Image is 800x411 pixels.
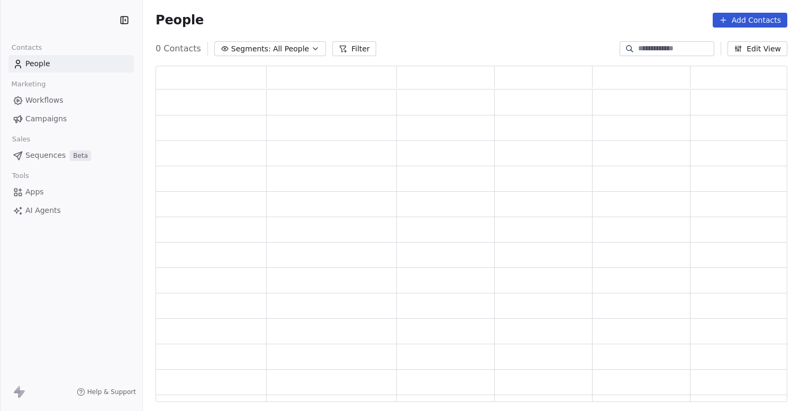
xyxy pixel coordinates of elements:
[70,150,91,161] span: Beta
[273,43,309,55] span: All People
[7,168,33,184] span: Tools
[8,183,134,201] a: Apps
[8,202,134,219] a: AI Agents
[728,41,787,56] button: Edit View
[156,90,788,403] div: grid
[8,110,134,128] a: Campaigns
[25,113,67,124] span: Campaigns
[77,388,136,396] a: Help & Support
[25,205,61,216] span: AI Agents
[7,40,47,56] span: Contacts
[156,12,204,28] span: People
[8,147,134,164] a: SequencesBeta
[7,131,35,147] span: Sales
[8,92,134,109] a: Workflows
[713,13,787,28] button: Add Contacts
[87,388,136,396] span: Help & Support
[332,41,376,56] button: Filter
[231,43,271,55] span: Segments:
[25,58,50,69] span: People
[156,42,201,55] span: 0 Contacts
[25,95,63,106] span: Workflows
[7,76,50,92] span: Marketing
[8,55,134,73] a: People
[25,150,66,161] span: Sequences
[25,186,44,198] span: Apps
